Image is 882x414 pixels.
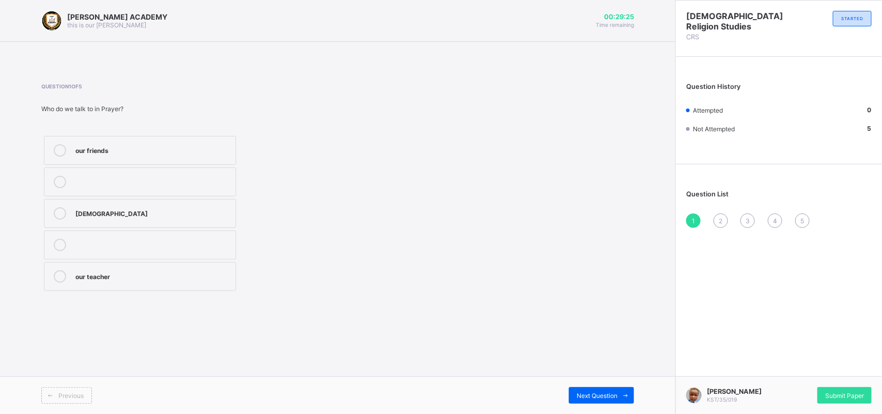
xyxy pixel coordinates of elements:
[800,217,804,225] span: 5
[686,190,729,198] span: Question List
[75,144,230,155] div: our friends
[596,13,634,21] span: 00:29:25
[746,217,750,225] span: 3
[41,83,370,89] span: Question 1 of 5
[693,106,723,114] span: Attempted
[868,125,872,132] b: 5
[825,392,864,400] span: Submit Paper
[686,83,740,90] span: Question History
[75,207,230,218] div: [DEMOGRAPHIC_DATA]
[692,217,695,225] span: 1
[719,217,722,225] span: 2
[75,270,230,281] div: our teacher
[686,33,779,41] span: CRS
[693,125,735,133] span: Not Attempted
[577,392,617,400] span: Next Question
[707,396,737,403] span: KST/35/019
[707,388,762,395] span: [PERSON_NAME]
[773,217,777,225] span: 4
[868,106,872,114] b: 0
[686,11,779,32] span: [DEMOGRAPHIC_DATA] Religion Studies
[58,392,84,400] span: Previous
[841,16,863,21] span: STARTED
[41,105,370,113] div: Who do we talk to in Prayer?
[67,21,146,29] span: this is our [PERSON_NAME]
[596,22,634,28] span: Time remaining
[67,12,167,21] span: [PERSON_NAME] ACADEMY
